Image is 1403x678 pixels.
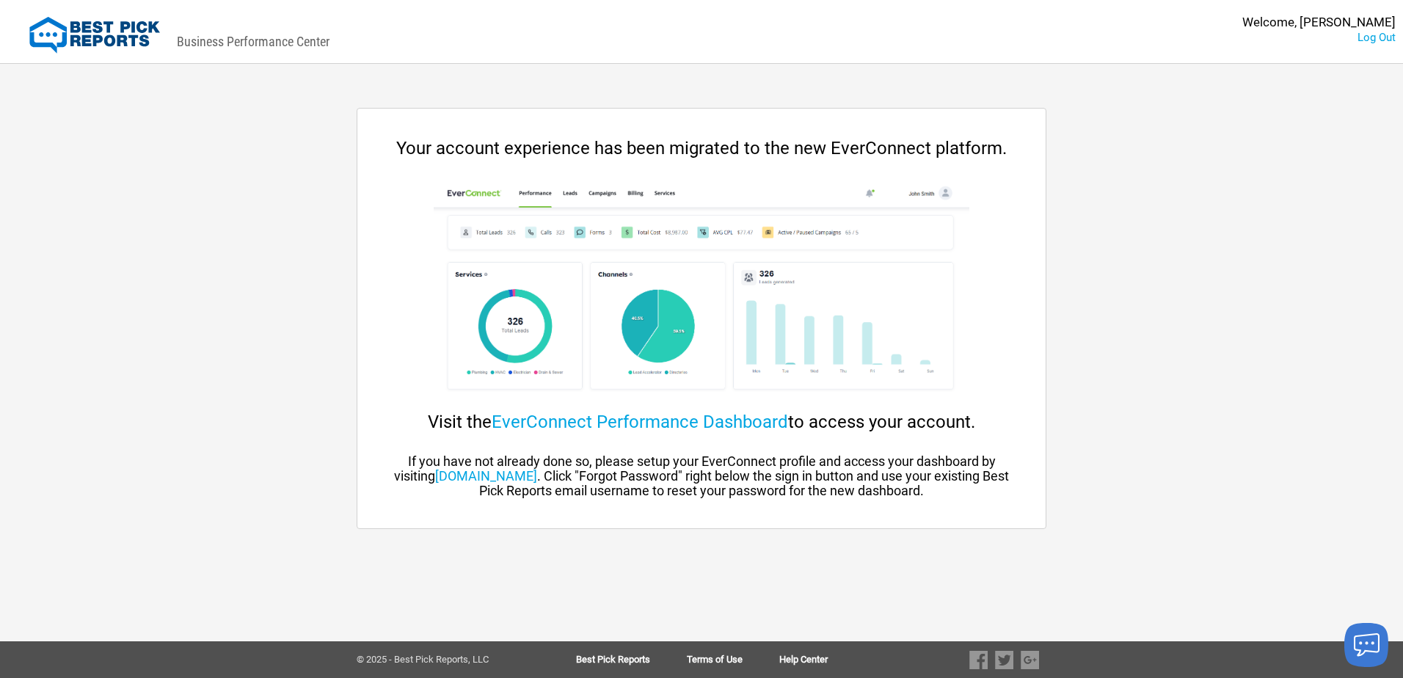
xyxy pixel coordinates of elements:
img: Best Pick Reports Logo [29,17,160,54]
a: Best Pick Reports [576,655,687,665]
a: Terms of Use [687,655,779,665]
button: Launch chat [1344,623,1388,667]
div: © 2025 - Best Pick Reports, LLC [357,655,529,665]
a: EverConnect Performance Dashboard [492,412,788,432]
div: Welcome, [PERSON_NAME] [1242,15,1396,30]
div: Your account experience has been migrated to the new EverConnect platform. [387,138,1016,158]
a: [DOMAIN_NAME] [435,468,537,484]
div: Visit the to access your account. [387,412,1016,432]
div: If you have not already done so, please setup your EverConnect profile and access your dashboard ... [387,454,1016,498]
a: Help Center [779,655,828,665]
img: cp-dashboard.png [434,181,969,401]
a: Log Out [1358,31,1396,44]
